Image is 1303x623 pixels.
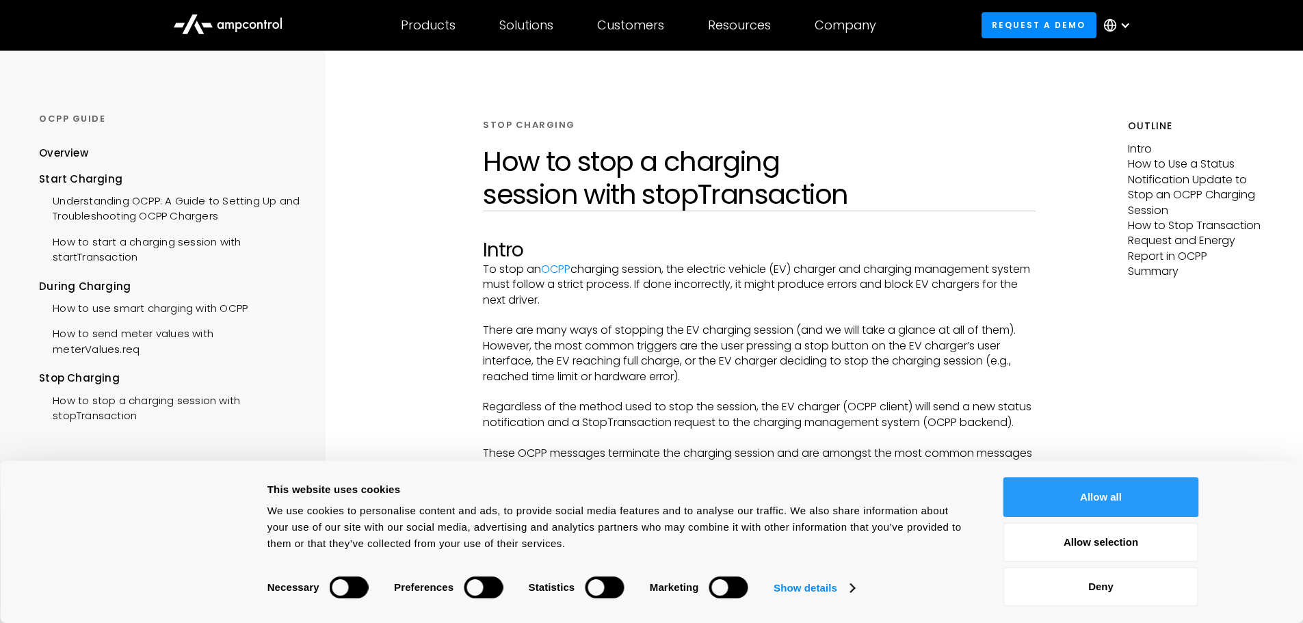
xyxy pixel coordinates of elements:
div: Solutions [499,18,553,33]
button: Allow all [1003,477,1199,517]
div: Resources [708,18,771,33]
div: Company [815,18,876,33]
a: Understanding OCPP: A Guide to Setting Up and Troubleshooting OCPP Chargers [39,187,300,228]
a: Request a demo [982,12,1096,38]
p: Summary [1128,264,1264,279]
button: Allow selection [1003,522,1199,562]
strong: Statistics [529,581,575,593]
h2: Intro [483,239,1036,262]
div: OCPP GUIDE [39,113,300,125]
a: How to use smart charging with OCPP [39,294,248,319]
a: How to start a charging session with startTransaction [39,228,300,269]
p: How to Stop Transaction Request and Energy Report in OCPP [1128,218,1264,264]
p: To stop an charging session, the electric vehicle (EV) charger and charging management system mus... [483,262,1036,308]
a: Show details [774,578,854,598]
strong: Preferences [394,581,453,593]
div: Customers [597,18,664,33]
strong: Marketing [650,581,699,593]
a: OCPP [541,261,570,277]
h5: Outline [1128,119,1264,133]
div: Products [401,18,456,33]
div: We use cookies to personalise content and ads, to provide social media features and to analyse ou... [267,503,973,552]
div: Start Charging [39,172,300,187]
div: STOP CHARGING [483,119,575,131]
p: These OCPP messages terminate the charging session and are amongst the most common messages in th... [483,446,1036,507]
a: How to send meter values with meterValues.req [39,319,300,360]
p: ‍ [483,430,1036,445]
div: During Charging [39,279,300,294]
p: There are many ways of stopping the EV charging session (and we will take a glance at all of them... [483,323,1036,384]
a: How to stop a charging session with stopTransaction [39,386,300,427]
p: Intro [1128,142,1264,157]
div: This website uses cookies [267,481,973,498]
div: Overview [39,146,88,161]
strong: Necessary [267,581,319,593]
p: Regardless of the method used to stop the session, the EV charger (OCPP client) will send a new s... [483,399,1036,430]
p: ‍ [483,308,1036,323]
div: Stop Charging [39,371,300,386]
p: How to Use a Status Notification Update to Stop an OCPP Charging Session [1128,157,1264,218]
p: ‍ [483,384,1036,399]
button: Deny [1003,567,1199,607]
a: Overview [39,146,88,171]
h1: How to stop a charging session with stopTransaction [483,145,1036,211]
